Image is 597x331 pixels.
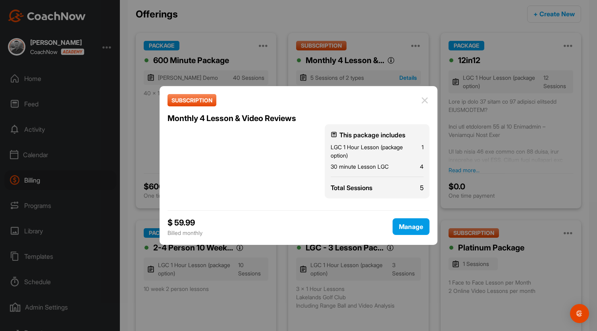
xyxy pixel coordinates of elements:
button: Manage [393,218,429,235]
span: Total Sessions [331,183,372,192]
strong: This package includes [339,131,405,139]
div: Open Intercom Messenger [570,304,589,323]
span: 5 [420,183,424,192]
span: 4 [420,162,424,171]
span: Manage [399,223,423,231]
div: Monthly 4 Lesson & Video Reviews [168,112,429,124]
span: 1 [422,143,424,151]
span: SUBSCRIPTION [168,94,216,106]
span: LGC 1 Hour Lesson (package option) [331,143,418,160]
span: 30 minute Lesson LGC [331,162,417,171]
div: Billed monthly [168,229,202,237]
img: Close [420,96,429,105]
strong: $ 59.99 [168,218,195,227]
